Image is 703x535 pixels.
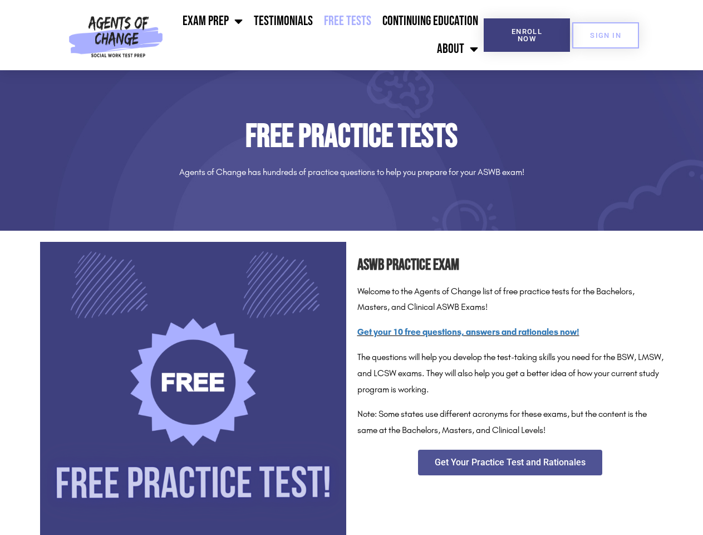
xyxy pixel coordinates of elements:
span: SIGN IN [590,32,621,39]
p: Welcome to the Agents of Change list of free practice tests for the Bachelors, Masters, and Clini... [357,284,663,316]
h2: ASWB Practice Exam [357,253,663,278]
a: Free Tests [318,7,377,35]
span: Get Your Practice Test and Rationales [435,458,586,467]
a: Get Your Practice Test and Rationales [418,450,602,475]
p: Note: Some states use different acronyms for these exams, but the content is the same at the Bach... [357,406,663,439]
a: Continuing Education [377,7,484,35]
nav: Menu [168,7,484,63]
a: Enroll Now [484,18,570,52]
a: Exam Prep [177,7,248,35]
a: SIGN IN [572,22,639,48]
p: Agents of Change has hundreds of practice questions to help you prepare for your ASWB exam! [40,164,663,181]
a: Testimonials [248,7,318,35]
span: Enroll Now [502,28,552,42]
a: About [431,35,484,63]
a: Get your 10 free questions, answers and rationales now! [357,327,579,337]
p: The questions will help you develop the test-taking skills you need for the BSW, LMSW, and LCSW e... [357,349,663,397]
h1: Free Practice Tests [40,120,663,153]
